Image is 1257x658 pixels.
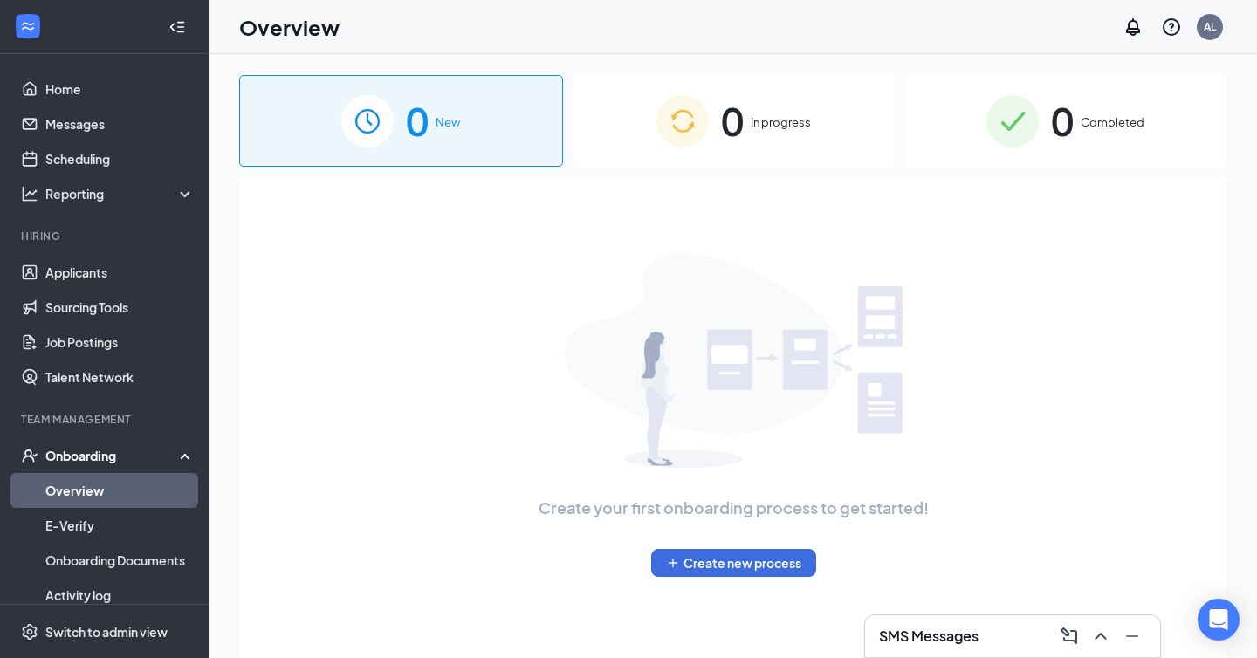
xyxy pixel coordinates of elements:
a: Job Postings [45,325,195,360]
a: Home [45,72,195,106]
svg: Notifications [1123,17,1144,38]
svg: Minimize [1122,626,1143,647]
svg: UserCheck [21,447,38,464]
div: Onboarding [45,447,180,464]
span: 0 [721,91,744,151]
a: Talent Network [45,360,195,394]
button: Minimize [1118,622,1146,650]
div: Switch to admin view [45,623,168,641]
svg: WorkstreamLogo [19,17,37,35]
a: Overview [45,473,195,508]
svg: Plus [666,556,680,570]
svg: Analysis [21,185,38,202]
a: Scheduling [45,141,195,176]
svg: Settings [21,623,38,641]
svg: ChevronUp [1090,626,1111,647]
button: PlusCreate new process [651,549,816,577]
a: Onboarding Documents [45,543,195,578]
div: Reporting [45,185,196,202]
button: ChevronUp [1087,622,1115,650]
div: Hiring [21,229,191,243]
a: Messages [45,106,195,141]
h3: SMS Messages [879,627,979,646]
a: Applicants [45,255,195,290]
div: AL [1204,19,1216,34]
span: Completed [1081,113,1144,131]
h1: Overview [239,12,340,42]
svg: ComposeMessage [1059,626,1080,647]
span: 0 [406,91,429,151]
a: Sourcing Tools [45,290,195,325]
svg: QuestionInfo [1161,17,1182,38]
a: Activity log [45,578,195,613]
a: E-Verify [45,508,195,543]
span: New [436,113,460,131]
span: 0 [1051,91,1074,151]
span: In progress [751,113,811,131]
span: Create your first onboarding process to get started! [539,496,929,520]
button: ComposeMessage [1055,622,1083,650]
div: Open Intercom Messenger [1198,599,1240,641]
svg: Collapse [168,18,186,36]
div: Team Management [21,412,191,427]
